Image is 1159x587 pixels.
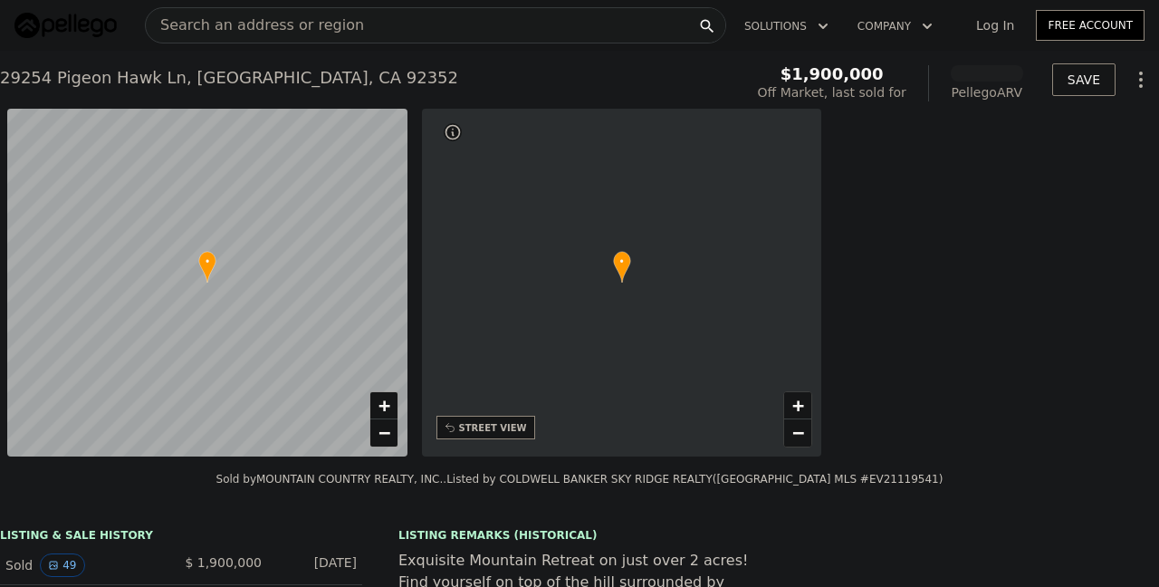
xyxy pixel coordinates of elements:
[216,473,447,486] div: Sold by MOUNTAIN COUNTRY REALTY, INC. .
[40,553,84,577] button: View historical data
[185,555,262,570] span: $ 1,900,000
[459,421,527,435] div: STREET VIEW
[146,14,364,36] span: Search an address or region
[792,394,804,417] span: +
[758,83,906,101] div: Off Market, last sold for
[954,16,1036,34] a: Log In
[730,10,843,43] button: Solutions
[613,251,631,283] div: •
[1052,63,1116,96] button: SAVE
[613,254,631,270] span: •
[378,421,389,444] span: −
[198,254,216,270] span: •
[784,392,811,419] a: Zoom in
[14,13,117,38] img: Pellego
[5,553,167,577] div: Sold
[1123,62,1159,98] button: Show Options
[198,251,216,283] div: •
[1036,10,1145,41] a: Free Account
[781,64,884,83] span: $1,900,000
[276,553,357,577] div: [DATE]
[370,419,398,447] a: Zoom out
[784,419,811,447] a: Zoom out
[792,421,804,444] span: −
[951,83,1023,101] div: Pellego ARV
[843,10,947,43] button: Company
[446,473,943,486] div: Listed by COLDWELL BANKER SKY RIDGE REALTY ([GEOGRAPHIC_DATA] MLS #EV21119541)
[398,528,761,543] div: Listing Remarks (Historical)
[370,392,398,419] a: Zoom in
[378,394,389,417] span: +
